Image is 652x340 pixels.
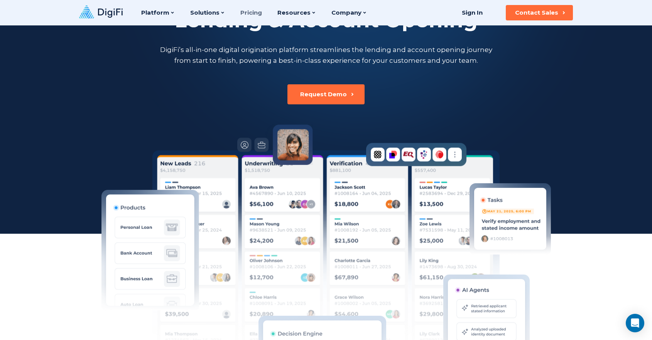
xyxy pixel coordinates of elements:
[158,44,494,66] p: DigiFi’s all-in-one digital origination platform streamlines the lending and account opening jour...
[300,90,347,98] div: Request Demo
[506,5,573,20] button: Contact Sales
[515,9,558,17] div: Contact Sales
[287,84,365,104] button: Request Demo
[626,314,644,332] div: Open Intercom Messenger
[452,5,492,20] a: Sign In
